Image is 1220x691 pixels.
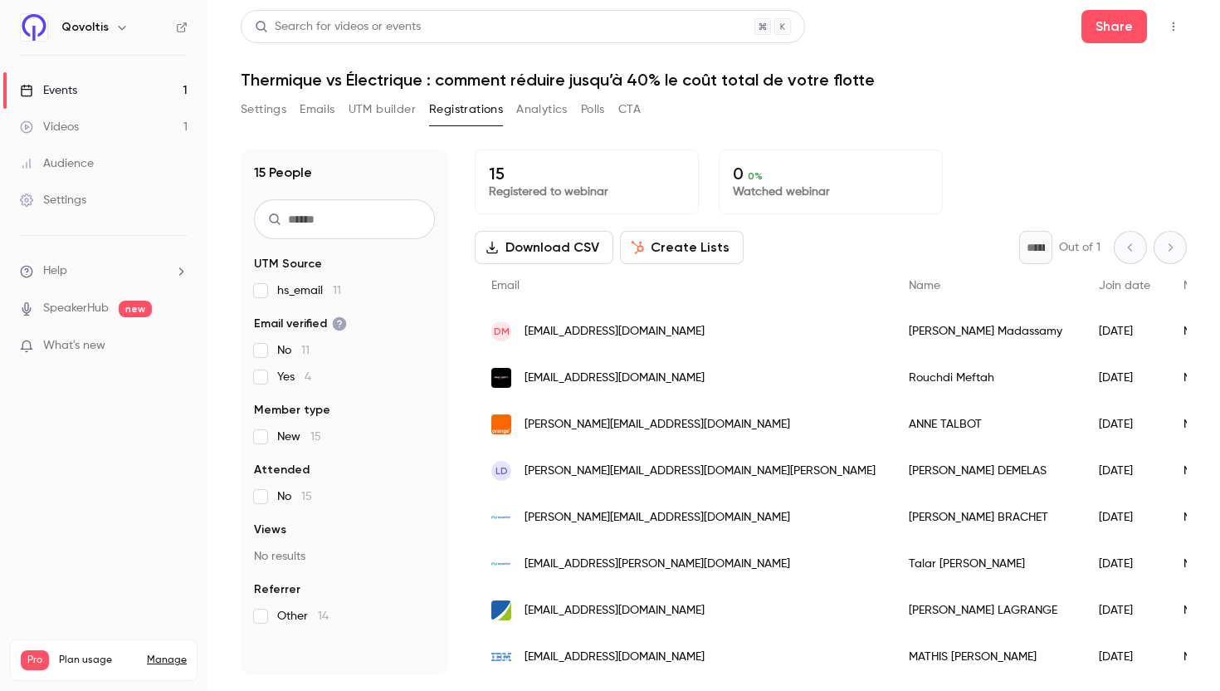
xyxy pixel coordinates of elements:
[310,431,321,443] span: 15
[277,369,311,385] span: Yes
[1082,355,1167,401] div: [DATE]
[733,184,929,200] p: Watched webinar
[300,96,334,123] button: Emails
[277,608,329,625] span: Other
[241,70,1187,90] h1: Thermique vs Électrique : comment réduire jusqu’à 40% le coût total de votre flotte
[1081,10,1147,43] button: Share
[491,368,511,388] img: fnacdarty.com
[43,300,109,317] a: SpeakerHub
[255,18,421,36] div: Search for videos or events
[349,96,416,123] button: UTM builder
[892,494,1082,541] div: [PERSON_NAME] BRACHET
[254,256,435,625] section: facet-groups
[20,262,188,280] li: help-dropdown-opener
[525,323,705,341] span: [EMAIL_ADDRESS][DOMAIN_NAME]
[892,541,1082,587] div: Talar [PERSON_NAME]
[525,416,790,434] span: [PERSON_NAME][EMAIL_ADDRESS][DOMAIN_NAME]
[1082,541,1167,587] div: [DATE]
[892,308,1082,355] div: [PERSON_NAME] Madassamy
[491,653,511,661] img: fr.ibm.com
[43,337,105,355] span: What's new
[1082,634,1167,680] div: [DATE]
[301,345,310,356] span: 11
[618,96,641,123] button: CTA
[1082,448,1167,494] div: [DATE]
[1082,401,1167,448] div: [DATE]
[254,163,312,183] h1: 15 People
[254,581,300,598] span: Referrer
[301,491,312,502] span: 15
[892,634,1082,680] div: MATHIS [PERSON_NAME]
[733,164,929,184] p: 0
[1082,587,1167,634] div: [DATE]
[1082,308,1167,355] div: [DATE]
[254,316,347,332] span: Email verified
[254,522,286,538] span: Views
[489,184,685,200] p: Registered to webinar
[254,548,435,565] p: No results
[495,463,508,478] span: LD
[147,654,187,667] a: Manage
[525,370,705,387] span: [EMAIL_ADDRESS][DOMAIN_NAME]
[61,19,109,36] h6: Qovoltis
[254,462,310,478] span: Attended
[525,649,705,666] span: [EMAIL_ADDRESS][DOMAIN_NAME]
[620,231,744,264] button: Create Lists
[489,164,685,184] p: 15
[277,429,321,445] span: New
[491,600,511,620] img: groupeginger.com
[475,231,613,264] button: Download CSV
[59,654,137,667] span: Plan usage
[491,414,511,434] img: orange.fr
[892,587,1082,634] div: [PERSON_NAME] LAGRANGE
[277,282,341,299] span: hs_email
[318,610,329,622] span: 14
[1099,280,1150,292] span: Join date
[20,82,77,99] div: Events
[20,119,79,135] div: Videos
[333,285,341,296] span: 11
[491,280,520,292] span: Email
[892,355,1082,401] div: Rouchdi Meftah
[1082,494,1167,541] div: [DATE]
[277,488,312,505] span: No
[277,342,310,359] span: No
[21,650,49,670] span: Pro
[892,448,1082,494] div: [PERSON_NAME] DEMELAS
[20,155,94,172] div: Audience
[525,602,705,620] span: [EMAIL_ADDRESS][DOMAIN_NAME]
[525,509,790,527] span: [PERSON_NAME][EMAIL_ADDRESS][DOMAIN_NAME]
[525,463,876,480] span: [PERSON_NAME][EMAIL_ADDRESS][DOMAIN_NAME][PERSON_NAME]
[525,556,790,573] span: [EMAIL_ADDRESS][PERSON_NAME][DOMAIN_NAME]
[168,339,188,354] iframe: Noticeable Trigger
[581,96,605,123] button: Polls
[254,402,330,419] span: Member type
[305,371,311,383] span: 4
[909,280,940,292] span: Name
[748,170,763,182] span: 0 %
[892,401,1082,448] div: ANNE TALBOT
[494,324,510,339] span: DM
[43,262,67,280] span: Help
[1059,239,1100,256] p: Out of 1
[429,96,503,123] button: Registrations
[516,96,568,123] button: Analytics
[491,554,511,574] img: avantorsciences.com
[491,507,511,527] img: avantorsciences.com
[254,256,322,272] span: UTM Source
[241,96,286,123] button: Settings
[119,301,152,317] span: new
[21,14,47,41] img: Qovoltis
[20,192,86,208] div: Settings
